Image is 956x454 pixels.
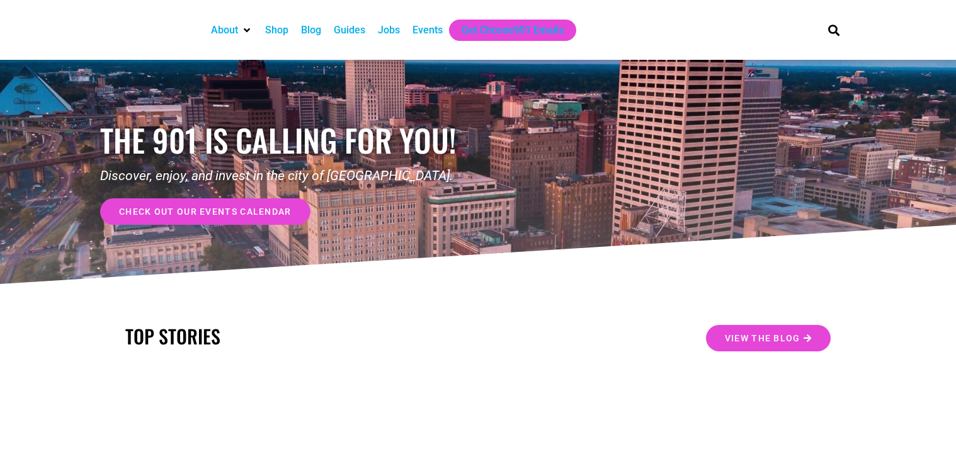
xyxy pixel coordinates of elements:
h1: the 901 is calling for you! [100,122,478,159]
h2: TOP STORIES [125,325,472,348]
div: Search [824,20,845,40]
a: Blog [301,23,321,38]
div: About [205,20,259,41]
a: Jobs [378,23,400,38]
a: View the Blog [706,325,831,351]
p: Discover, enjoy, and invest in the city of [GEOGRAPHIC_DATA]. [100,166,478,186]
a: Events [413,23,443,38]
a: Guides [334,23,365,38]
a: Get Choose901 Emails [462,23,564,38]
span: View the Blog [725,334,800,343]
a: Shop [265,23,288,38]
nav: Main nav [205,20,807,41]
a: About [211,23,238,38]
span: check out our events calendar [119,207,292,216]
a: check out our events calendar [100,198,310,225]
